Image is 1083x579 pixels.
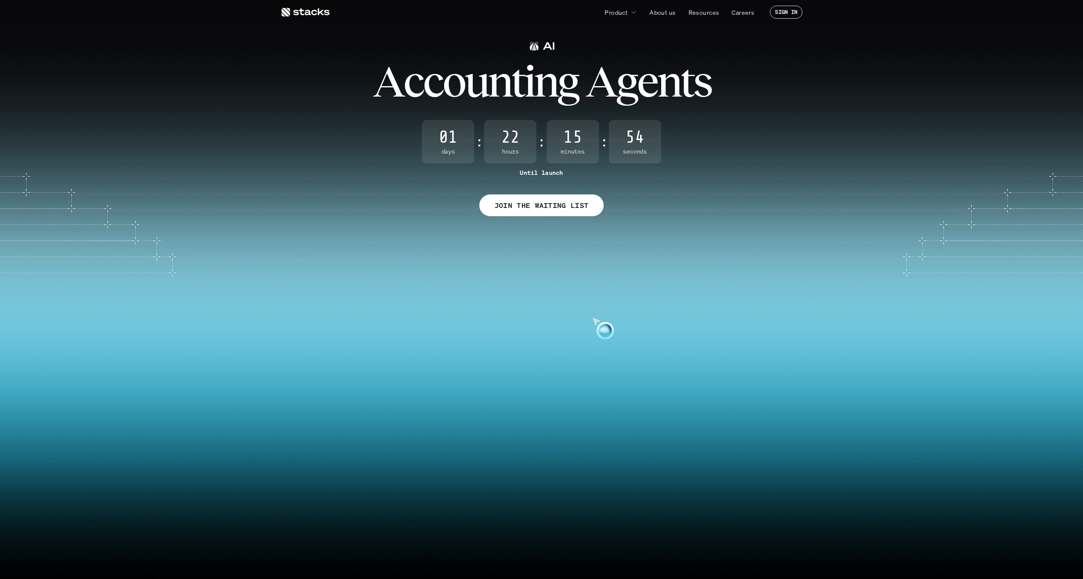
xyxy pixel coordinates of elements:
[403,62,423,101] span: c
[609,148,661,155] span: Seconds
[534,62,557,101] span: n
[775,9,797,15] p: SIGN IN
[484,148,536,155] span: Hours
[609,129,661,146] span: 54
[547,129,599,146] span: 15
[601,134,607,149] strong: :
[637,62,657,101] span: e
[524,62,534,101] span: i
[465,62,488,101] span: u
[484,129,536,146] span: 22
[488,62,511,101] span: n
[442,62,465,101] span: o
[423,62,442,101] span: c
[644,4,681,20] a: About us
[495,199,589,212] p: JOIN THE WAITING LIST
[547,148,599,155] span: Minutes
[511,62,524,101] span: t
[616,62,637,101] span: g
[726,4,759,20] a: Careers
[770,6,802,19] a: SIGN IN
[693,62,711,101] span: s
[422,129,474,146] span: 01
[476,134,482,149] strong: :
[373,62,403,101] span: A
[422,148,474,155] span: Days
[649,8,675,17] p: About us
[585,62,616,101] span: A
[657,62,680,101] span: n
[680,62,693,101] span: t
[732,8,754,17] p: Careers
[683,4,725,20] a: Resources
[605,8,628,17] p: Product
[557,62,578,101] span: g
[689,8,719,17] p: Resources
[538,134,545,149] strong: :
